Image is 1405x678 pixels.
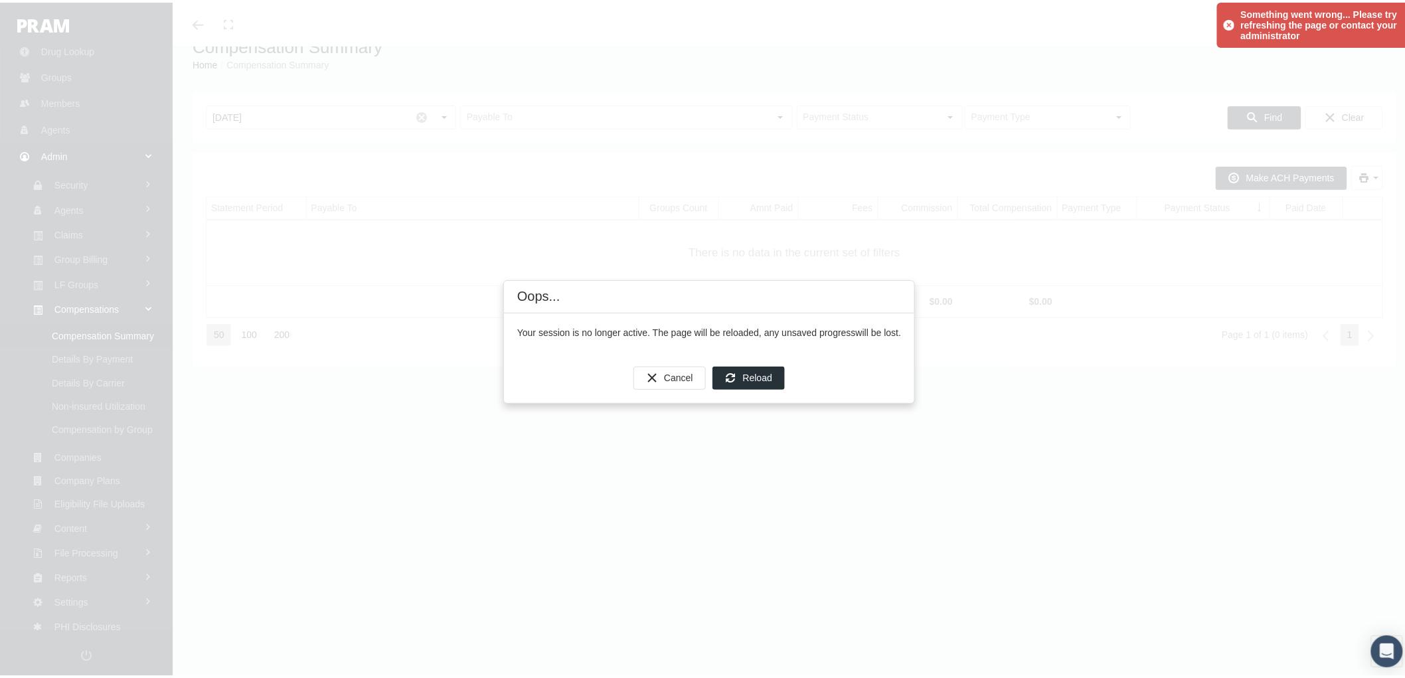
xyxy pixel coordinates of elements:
div: Reload [712,364,785,387]
span: Reload [743,370,772,381]
div: Cancel [633,364,706,387]
b: will be lost. [856,325,901,335]
div: Oops... [517,285,560,303]
span: Cancel [664,370,693,381]
div: Open Intercom Messenger [1371,633,1403,665]
div: Your session is no longer active. The page will be reloaded, any unsaved progress [517,324,901,337]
